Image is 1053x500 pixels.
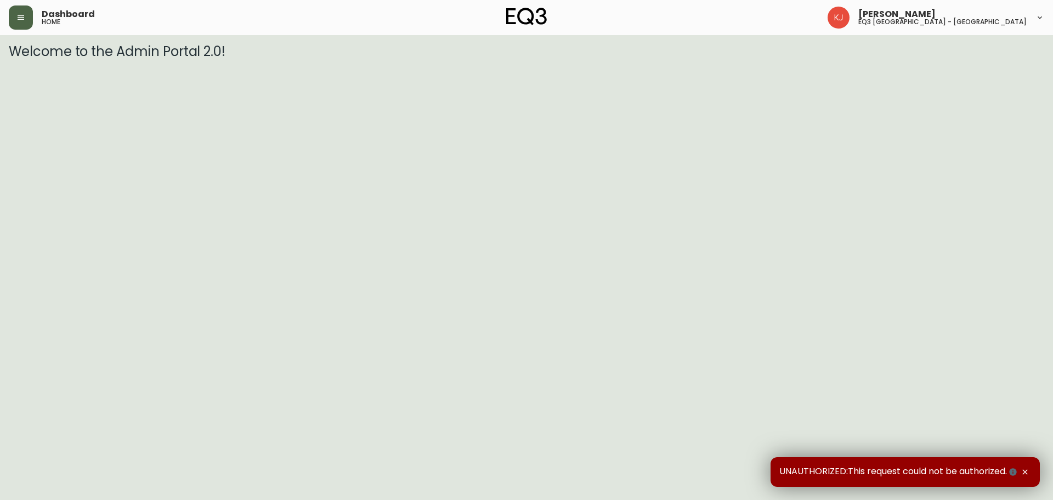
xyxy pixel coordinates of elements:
[506,8,547,25] img: logo
[858,10,936,19] span: [PERSON_NAME]
[42,10,95,19] span: Dashboard
[9,44,1044,59] h3: Welcome to the Admin Portal 2.0!
[828,7,850,29] img: 24a625d34e264d2520941288c4a55f8e
[779,466,1019,478] span: UNAUTHORIZED:This request could not be authorized.
[42,19,60,25] h5: home
[858,19,1027,25] h5: eq3 [GEOGRAPHIC_DATA] - [GEOGRAPHIC_DATA]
